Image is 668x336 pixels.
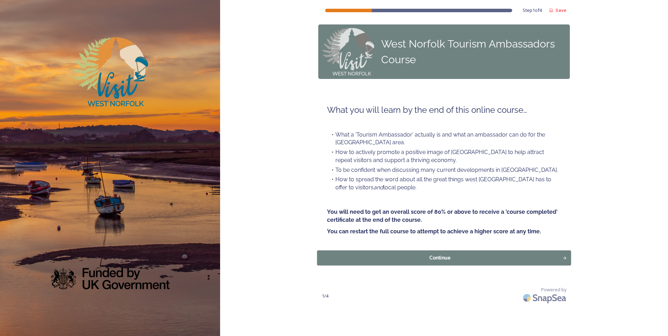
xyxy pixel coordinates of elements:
strong: You can restart the full course to attempt to achieve a higher score at any time. [327,228,541,235]
li: How to spread the word about all the great things west [GEOGRAPHIC_DATA] has to offer to visitors... [327,176,561,191]
div: West Norfolk Tourism Ambassadors Course [381,36,566,67]
li: To be confident when discussing many current developments in [GEOGRAPHIC_DATA]. [327,166,561,174]
span: Step 1 of 4 [523,7,542,14]
img: SnapSea Logo [521,290,570,306]
img: Step-0_VWN_Logo_for_Panel%20on%20all%20steps.png [322,28,374,75]
span: 1 / 4 [322,293,328,299]
button: Continue [317,250,571,265]
li: How to actively promote a positive image of [GEOGRAPHIC_DATA] to help attract repeat visitors and... [327,148,561,164]
h2: What you will learn by the end of this online course… [327,104,561,116]
li: What a 'Tourism Ambassador' actually is and what an ambassador can do for the [GEOGRAPHIC_DATA] a... [327,131,561,147]
em: and [373,184,383,191]
strong: Save [556,7,566,13]
span: Powered by [541,286,566,293]
div: Continue [321,254,559,262]
strong: You will need to get an overall score of 80% or above to receive a 'course completed' certificate... [327,209,559,223]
